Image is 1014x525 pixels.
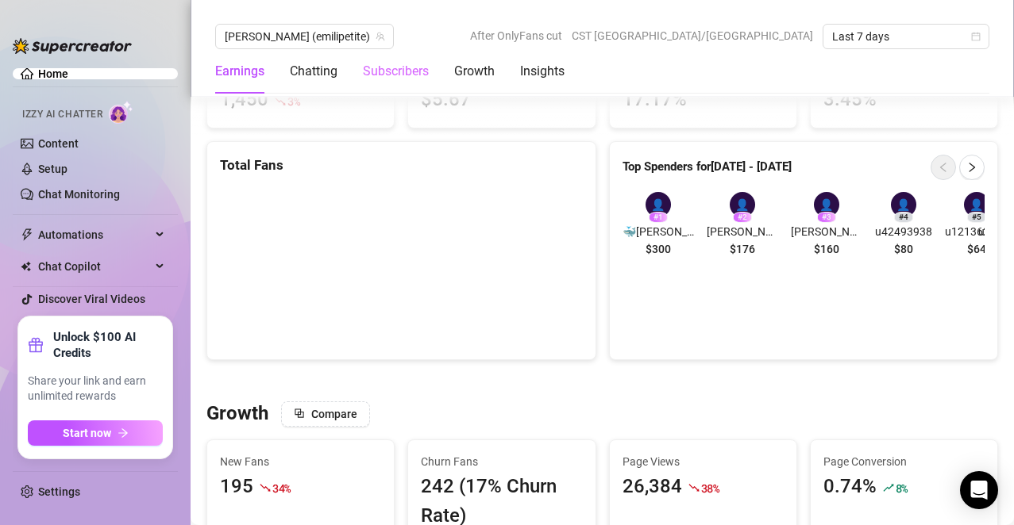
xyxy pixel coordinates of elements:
[971,32,981,41] span: calendar
[646,192,671,217] div: 👤
[220,453,381,470] span: New Fans
[791,223,862,240] span: [PERSON_NAME]
[967,212,986,223] div: # 5
[275,96,286,107] span: fall
[520,62,565,81] div: Insights
[38,222,151,247] span: Automations
[421,85,582,115] div: $5.67
[38,163,67,175] a: Setup
[38,485,80,498] a: Settings
[894,240,913,258] span: $80
[118,427,129,439] span: arrow-right
[894,212,913,223] div: # 4
[22,107,102,122] span: Izzy AI Chatter
[376,32,385,41] span: team
[215,62,264,81] div: Earnings
[363,62,429,81] div: Subscribers
[623,472,682,502] div: 26,384
[832,25,980,48] span: Last 7 days
[220,85,268,115] div: 1,450
[290,62,337,81] div: Chatting
[817,212,836,223] div: # 3
[572,24,813,48] span: CST [GEOGRAPHIC_DATA]/[GEOGRAPHIC_DATA]
[38,188,120,201] a: Chat Monitoring
[38,254,151,279] span: Chat Copilot
[701,481,719,496] span: 38 %
[13,38,132,54] img: logo-BBDzfeDw.svg
[63,427,111,439] span: Start now
[966,162,977,173] span: right
[623,223,694,240] span: 🐳[PERSON_NAME] ,Cumple el 5 de abril
[38,293,145,305] a: Discover Viral Videos
[733,212,752,223] div: # 2
[28,420,163,446] button: Start nowarrow-right
[220,155,583,176] div: Total Fans
[272,481,291,496] span: 34 %
[220,472,253,502] div: 195
[454,62,495,81] div: Growth
[311,408,357,420] span: Compare
[421,453,582,470] span: Churn Fans
[814,240,839,258] span: $160
[28,374,163,404] span: Share your link and earn unlimited rewards
[896,481,908,496] span: 8 %
[260,482,271,493] span: fall
[206,401,268,427] h3: Growth
[883,482,894,493] span: rise
[688,482,700,493] span: fall
[649,212,668,223] div: # 1
[891,192,916,217] div: 👤
[623,85,784,115] div: 17.17%
[960,471,998,509] div: Open Intercom Messenger
[646,240,671,258] span: $300
[38,137,79,150] a: Content
[814,192,839,217] div: 👤
[730,192,755,217] div: 👤
[730,240,755,258] span: $176
[470,24,562,48] span: After OnlyFans cut
[945,223,1008,240] span: u121362664
[225,25,384,48] span: Emili (emilipetite)
[21,228,33,241] span: thunderbolt
[623,158,792,177] article: Top Spenders for [DATE] - [DATE]
[294,408,305,419] span: block
[823,472,877,502] div: 0.74%
[38,67,68,80] a: Home
[964,192,989,217] div: 👤
[109,101,133,124] img: AI Chatter
[823,453,985,470] span: Page Conversion
[875,223,932,240] span: u42493938
[28,337,44,353] span: gift
[287,94,299,109] span: 3 %
[623,453,784,470] span: Page Views
[707,223,778,240] span: [PERSON_NAME]
[53,329,163,361] strong: Unlock $100 AI Credits
[823,85,985,115] div: 3.45%
[967,240,986,258] span: $64
[21,261,31,272] img: Chat Copilot
[281,401,370,427] button: Compare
